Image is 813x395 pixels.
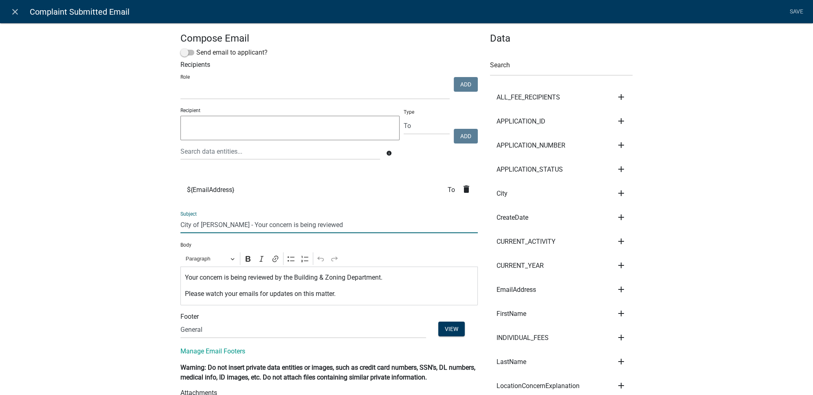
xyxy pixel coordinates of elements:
span: APPLICATION_STATUS [497,166,563,173]
i: add [616,260,626,270]
p: Recipient [180,107,400,114]
i: add [616,188,626,198]
i: delete [461,184,471,194]
span: To [448,187,461,193]
span: ALL_FEE_RECIPIENTS [497,94,560,101]
button: Add [454,77,478,92]
label: Body [180,243,191,247]
i: add [616,236,626,246]
span: ${EmailAddress} [187,187,234,193]
span: CreateDate [497,214,528,221]
a: Save [786,4,806,20]
span: APPLICATION_NUMBER [497,142,565,149]
button: Add [454,129,478,143]
label: Send email to applicant? [180,48,268,57]
p: Please watch your emails for updates on this matter. [185,289,474,299]
i: add [616,285,626,294]
h4: Data [490,33,633,44]
h6: Recipients [180,61,478,68]
label: Type [404,110,414,115]
span: CURRENT_YEAR [497,263,544,269]
a: Manage Email Footers [180,347,245,355]
i: add [616,140,626,150]
h4: Compose Email [180,33,478,44]
i: add [616,381,626,391]
p: Your concern is being reviewed by the Building & Zoning Department. [185,273,474,282]
span: LocationConcernExplanation [497,383,580,389]
div: Editor toolbar [180,251,478,266]
i: add [616,116,626,126]
span: FirstName [497,311,526,317]
i: add [616,212,626,222]
i: info [386,150,392,156]
div: Editor editing area: main. Press Alt+0 for help. [180,267,478,305]
i: add [616,92,626,102]
i: add [616,164,626,174]
span: Complaint Submitted Email [30,4,130,20]
span: Paragraph [186,254,228,264]
span: EmailAddress [497,287,536,293]
i: close [10,7,20,17]
span: City [497,190,508,197]
button: Paragraph, Heading [182,252,238,265]
p: Warning: Do not insert private data entities or images, such as credit card numbers, SSN’s, DL nu... [180,363,478,382]
i: add [616,333,626,342]
i: add [616,309,626,318]
input: Search data entities... [180,143,380,160]
span: LastName [497,359,526,365]
i: add [616,357,626,366]
button: View [438,322,465,336]
div: Footer [174,312,484,322]
span: APPLICATION_ID [497,118,545,125]
label: Role [180,75,190,79]
span: CURRENT_ACTIVITY [497,238,556,245]
span: INDIVIDUAL_FEES [497,335,549,341]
